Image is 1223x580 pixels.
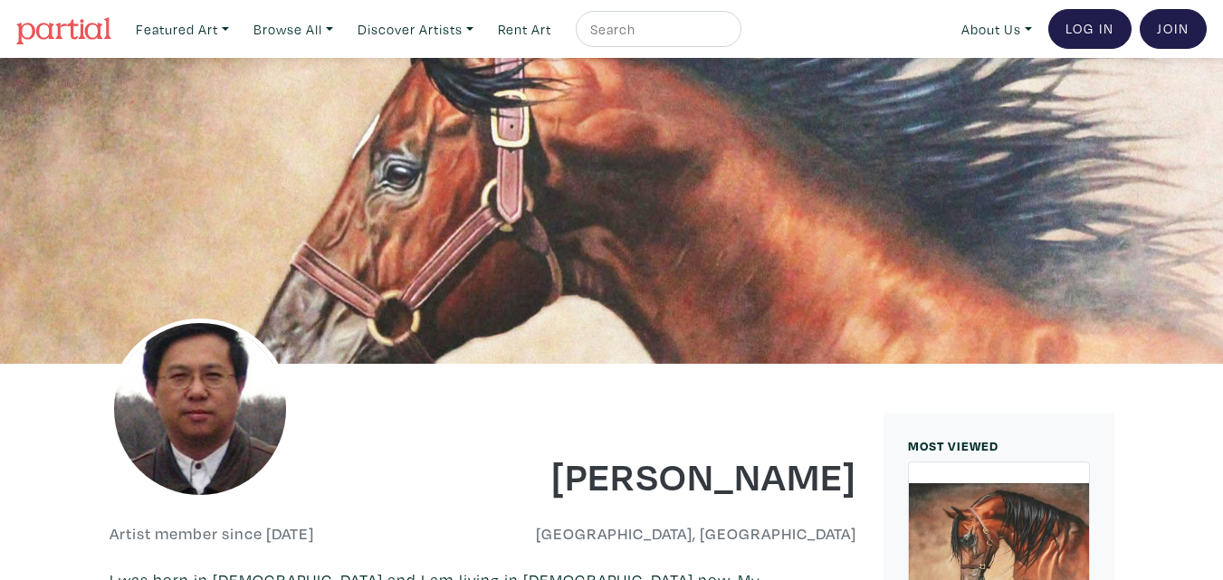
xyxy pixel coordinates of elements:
small: MOST VIEWED [908,437,998,454]
a: Discover Artists [349,11,482,48]
a: About Us [953,11,1040,48]
input: Search [588,18,724,41]
img: phpThumb.php [110,319,291,499]
a: Join [1140,9,1207,49]
h1: [PERSON_NAME] [496,451,856,499]
a: Rent Art [490,11,559,48]
a: Browse All [245,11,341,48]
a: Featured Art [128,11,237,48]
a: Log In [1048,9,1132,49]
h6: [GEOGRAPHIC_DATA], [GEOGRAPHIC_DATA] [496,524,856,544]
h6: Artist member since [DATE] [110,524,314,544]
